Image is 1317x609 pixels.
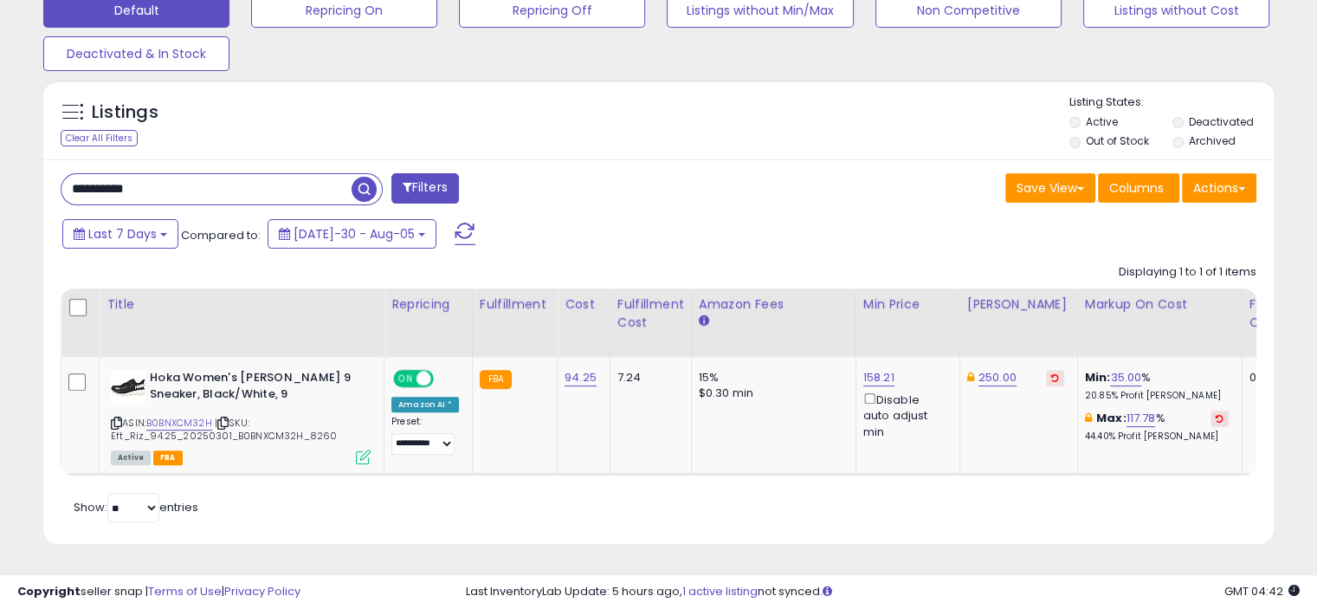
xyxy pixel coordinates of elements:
div: Amazon Fees [699,295,849,314]
div: Fulfillable Quantity [1249,295,1309,332]
div: ASIN: [111,370,371,463]
label: Out of Stock [1086,133,1149,148]
button: Save View [1005,173,1095,203]
div: Title [107,295,377,314]
div: Disable auto adjust min [863,390,946,440]
span: Last 7 Days [88,225,157,243]
div: Min Price [863,295,952,314]
span: 2025-08-13 04:42 GMT [1224,583,1300,599]
p: Listing States: [1069,94,1274,111]
div: % [1085,411,1229,443]
div: Markup on Cost [1085,295,1235,314]
span: ON [395,372,416,386]
div: seller snap | | [17,584,300,600]
span: All listings currently available for purchase on Amazon [111,450,151,465]
img: 312YySrPNxL._SL40_.jpg [111,370,145,405]
a: 250.00 [978,369,1017,386]
button: Columns [1098,173,1179,203]
span: OFF [431,372,459,386]
b: Hoka Women's [PERSON_NAME] 9 Sneaker, Black/White, 9 [150,370,360,406]
a: 117.78 [1127,410,1156,427]
div: Last InventoryLab Update: 5 hours ago, not synced. [466,584,1300,600]
div: Cost [565,295,603,314]
p: 20.85% Profit [PERSON_NAME] [1085,390,1229,402]
div: Displaying 1 to 1 of 1 items [1119,264,1256,281]
div: Fulfillment Cost [617,295,684,332]
div: 15% [699,370,842,385]
small: Amazon Fees. [699,314,709,329]
div: 7.24 [617,370,678,385]
a: Terms of Use [148,583,222,599]
span: [DATE]-30 - Aug-05 [294,225,415,243]
label: Archived [1188,133,1235,148]
a: 35.00 [1110,369,1141,386]
div: % [1085,370,1229,402]
strong: Copyright [17,583,81,599]
div: Repricing [391,295,465,314]
span: Columns [1109,179,1164,197]
button: Filters [391,173,459,204]
div: $0.30 min [699,385,842,401]
h5: Listings [92,100,158,125]
label: Deactivated [1188,114,1253,129]
div: Preset: [391,416,459,455]
label: Active [1086,114,1118,129]
a: 94.25 [565,369,597,386]
button: Actions [1182,173,1256,203]
a: Privacy Policy [224,583,300,599]
button: Last 7 Days [62,219,178,249]
span: Show: entries [74,499,198,515]
span: FBA [153,450,183,465]
button: [DATE]-30 - Aug-05 [268,219,436,249]
div: Fulfillment [480,295,550,314]
b: Max: [1096,410,1127,426]
div: 0 [1249,370,1303,385]
a: B0BNXCM32H [146,416,212,431]
div: Clear All Filters [61,130,138,146]
span: Compared to: [181,227,261,243]
a: 158.21 [863,369,894,386]
th: The percentage added to the cost of goods (COGS) that forms the calculator for Min & Max prices. [1077,288,1242,357]
span: | SKU: Eft_Riz_94.25_20250301_B0BNXCM32H_8260 [111,416,337,442]
a: 1 active listing [682,583,758,599]
b: Min: [1085,369,1111,385]
p: 44.40% Profit [PERSON_NAME] [1085,431,1229,443]
button: Deactivated & In Stock [43,36,229,71]
div: [PERSON_NAME] [967,295,1070,314]
small: FBA [480,370,512,389]
div: Amazon AI * [391,397,459,412]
